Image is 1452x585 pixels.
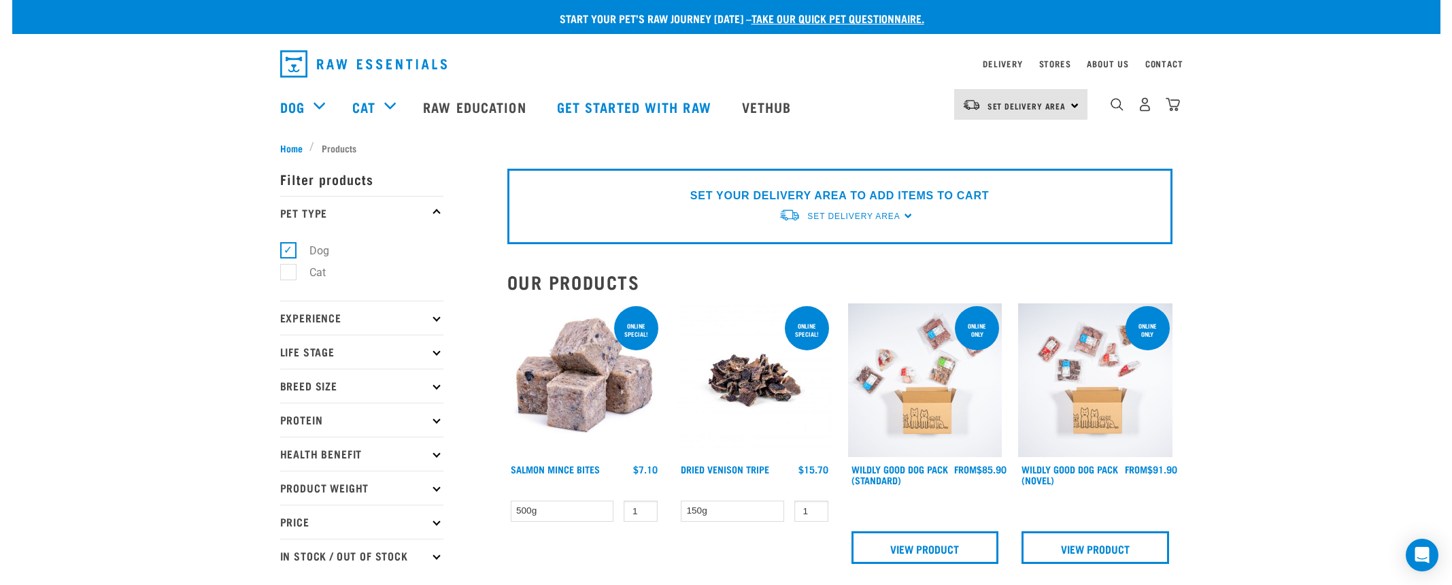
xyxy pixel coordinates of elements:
[851,467,948,482] a: Wildly Good Dog Pack (Standard)
[681,467,769,471] a: Dried Venison Tripe
[690,188,989,204] p: SET YOUR DELIVERY AREA TO ADD ITEMS TO CART
[280,141,303,155] span: Home
[1022,531,1169,564] a: View Product
[798,464,828,475] div: $15.70
[1138,97,1152,112] img: user.png
[280,301,443,335] p: Experience
[794,501,828,522] input: 1
[983,61,1022,66] a: Delivery
[288,242,335,259] label: Dog
[1125,464,1177,475] div: $91.90
[955,316,999,344] div: Online Only
[352,97,375,117] a: Cat
[1022,467,1118,482] a: Wildly Good Dog Pack (Novel)
[779,208,800,222] img: van-moving.png
[1166,97,1180,112] img: home-icon@2x.png
[987,103,1066,108] span: Set Delivery Area
[280,50,447,78] img: Raw Essentials Logo
[507,303,662,458] img: 1141 Salmon Mince 01
[511,467,600,471] a: Salmon Mince Bites
[507,271,1172,292] h2: Our Products
[280,539,443,573] p: In Stock / Out Of Stock
[280,141,310,155] a: Home
[280,437,443,471] p: Health Benefit
[785,316,829,344] div: ONLINE SPECIAL!
[12,80,1440,134] nav: dropdown navigation
[851,531,999,564] a: View Product
[22,10,1451,27] p: Start your pet’s raw journey [DATE] –
[728,80,809,134] a: Vethub
[288,264,331,281] label: Cat
[280,505,443,539] p: Price
[954,464,1007,475] div: $85.90
[1039,61,1071,66] a: Stores
[1126,316,1170,344] div: Online Only
[1087,61,1128,66] a: About Us
[269,45,1183,83] nav: dropdown navigation
[409,80,543,134] a: Raw Education
[848,303,1002,458] img: Dog 0 2sec
[1125,467,1147,471] span: FROM
[807,212,900,221] span: Set Delivery Area
[954,467,977,471] span: FROM
[1018,303,1172,458] img: Dog Novel 0 2sec
[280,141,1172,155] nav: breadcrumbs
[1145,61,1183,66] a: Contact
[280,471,443,505] p: Product Weight
[633,464,658,475] div: $7.10
[752,15,924,21] a: take our quick pet questionnaire.
[280,162,443,196] p: Filter products
[1111,98,1124,111] img: home-icon-1@2x.png
[677,303,832,458] img: Dried Vension Tripe 1691
[280,335,443,369] p: Life Stage
[614,316,658,344] div: ONLINE SPECIAL!
[280,403,443,437] p: Protein
[280,369,443,403] p: Breed Size
[280,97,305,117] a: Dog
[1406,539,1438,571] div: Open Intercom Messenger
[280,196,443,230] p: Pet Type
[962,99,981,111] img: van-moving.png
[543,80,728,134] a: Get started with Raw
[624,501,658,522] input: 1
